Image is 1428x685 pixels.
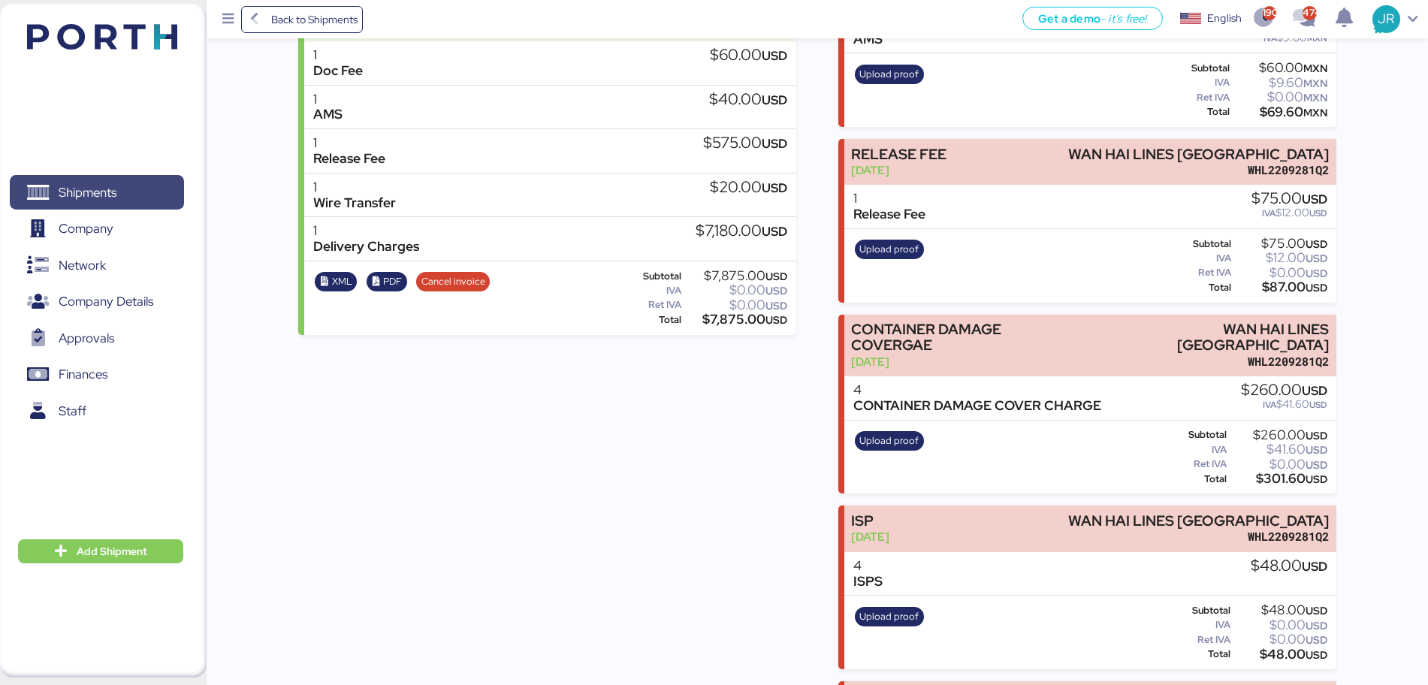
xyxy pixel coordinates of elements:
[313,180,396,195] div: 1
[625,315,681,325] div: Total
[216,7,241,32] button: Menu
[10,358,184,392] a: Finances
[315,272,357,291] button: XML
[313,151,385,167] div: Release Fee
[1306,267,1327,280] span: USD
[18,539,183,563] button: Add Shipment
[1165,605,1230,616] div: Subtotal
[1068,146,1329,162] div: WAN HAI LINES [GEOGRAPHIC_DATA]
[1251,558,1327,575] div: $48.00
[853,191,925,207] div: 1
[1303,62,1327,75] span: MXN
[367,272,407,291] button: PDF
[1165,239,1231,249] div: Subtotal
[1233,649,1328,660] div: $48.00
[1306,633,1327,647] span: USD
[1165,107,1230,117] div: Total
[1302,382,1327,399] span: USD
[1234,267,1328,279] div: $0.00
[625,271,681,282] div: Subtotal
[851,321,1074,353] div: CONTAINER DAMAGE COVERGAE
[762,47,787,64] span: USD
[1234,282,1328,293] div: $87.00
[1165,63,1230,74] div: Subtotal
[313,47,363,63] div: 1
[59,327,114,349] span: Approvals
[1233,77,1327,89] div: $9.60
[59,218,113,240] span: Company
[625,300,681,310] div: Ret IVA
[710,47,787,64] div: $60.00
[1303,91,1327,104] span: MXN
[1306,648,1327,662] span: USD
[1309,399,1327,411] span: USD
[1230,459,1327,470] div: $0.00
[684,314,787,325] div: $7,875.00
[765,299,787,312] span: USD
[1233,605,1328,616] div: $48.00
[1165,267,1231,278] div: Ret IVA
[1306,443,1327,457] span: USD
[1068,513,1329,529] div: WAN HAI LINES [GEOGRAPHIC_DATA]
[853,574,883,590] div: ISPS
[765,284,787,297] span: USD
[383,273,402,290] span: PDF
[855,607,924,626] button: Upload proof
[313,223,419,239] div: 1
[1306,237,1327,251] span: USD
[1165,474,1227,484] div: Total
[1302,558,1327,575] span: USD
[684,300,787,311] div: $0.00
[851,529,889,545] div: [DATE]
[851,146,946,162] div: RELEASE FEE
[762,180,787,196] span: USD
[853,382,1101,398] div: 4
[853,558,883,574] div: 4
[765,270,787,283] span: USD
[1251,207,1327,219] div: $12.00
[59,400,86,422] span: Staff
[696,223,787,240] div: $7,180.00
[1309,207,1327,219] span: USD
[1241,382,1327,399] div: $260.00
[859,66,919,83] span: Upload proof
[1165,635,1230,645] div: Ret IVA
[59,364,107,385] span: Finances
[59,291,153,312] span: Company Details
[10,175,184,210] a: Shipments
[241,6,364,33] a: Back to Shipments
[1165,445,1227,455] div: IVA
[762,223,787,240] span: USD
[1262,207,1276,219] span: IVA
[1165,620,1230,630] div: IVA
[859,433,919,449] span: Upload proof
[1303,77,1327,90] span: MXN
[1234,252,1328,264] div: $12.00
[1165,459,1227,469] div: Ret IVA
[1251,191,1327,207] div: $75.00
[1233,634,1328,645] div: $0.00
[855,240,924,259] button: Upload proof
[1241,399,1327,410] div: $41.60
[853,398,1101,414] div: CONTAINER DAMAGE COVER CHARGE
[313,195,396,211] div: Wire Transfer
[855,431,924,451] button: Upload proof
[1230,430,1327,441] div: $260.00
[1233,107,1327,118] div: $69.60
[313,92,343,107] div: 1
[1306,252,1327,265] span: USD
[1165,77,1230,88] div: IVA
[1233,620,1328,631] div: $0.00
[1165,282,1231,293] div: Total
[313,135,385,151] div: 1
[1378,9,1394,29] span: JR
[859,608,919,625] span: Upload proof
[1306,429,1327,442] span: USD
[332,273,352,290] span: XML
[1165,430,1227,440] div: Subtotal
[1068,529,1329,545] div: WHL2209281Q2
[313,239,419,255] div: Delivery Charges
[1233,62,1327,74] div: $60.00
[1306,281,1327,294] span: USD
[1068,162,1329,178] div: WHL2209281Q2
